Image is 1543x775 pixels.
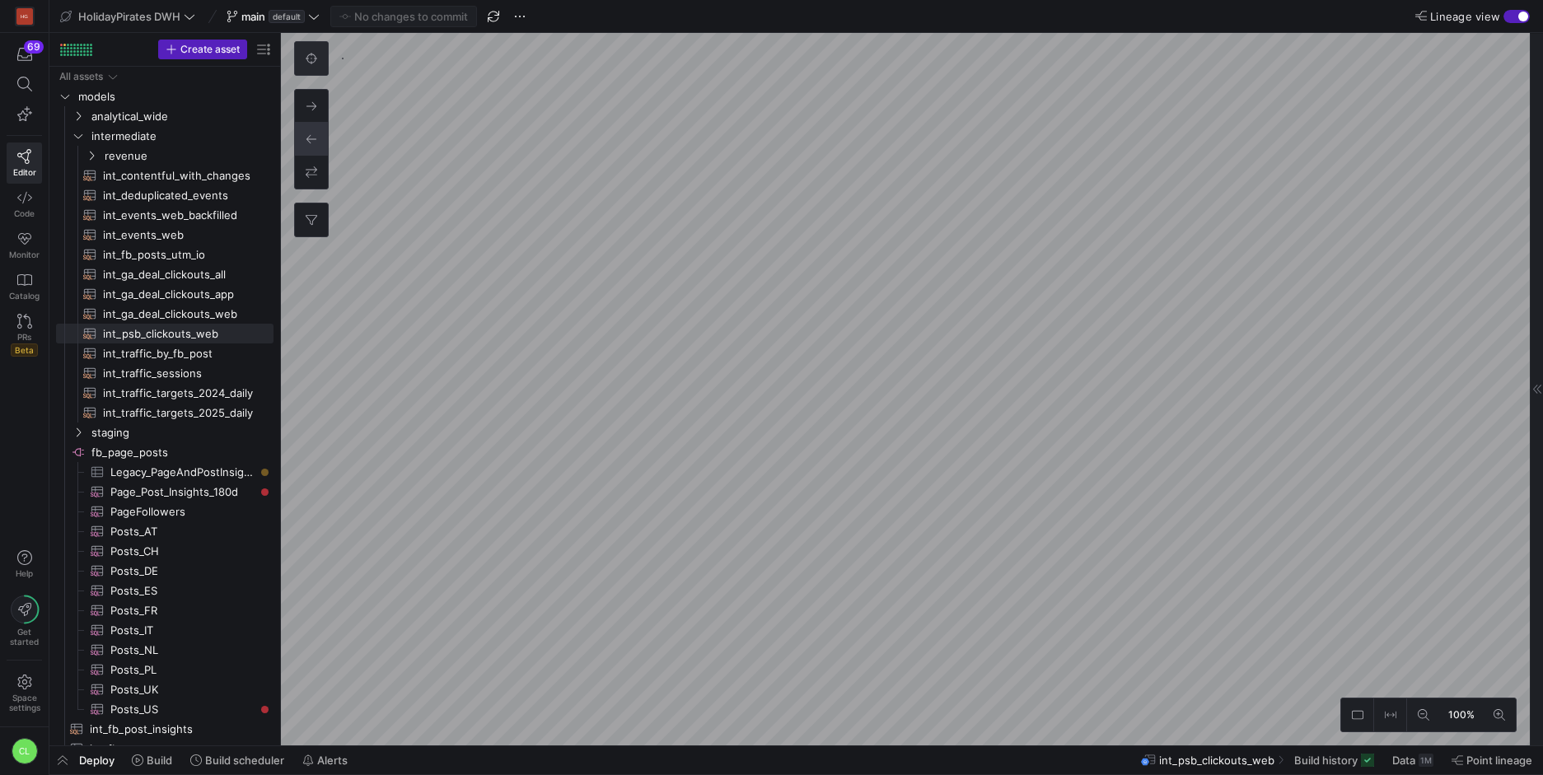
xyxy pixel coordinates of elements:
[110,542,255,561] span: Posts_CH​​​​​​​​​
[7,184,42,225] a: Code
[56,423,274,442] div: Press SPACE to select this row.
[56,482,274,502] div: Press SPACE to select this row.
[158,40,247,59] button: Create asset
[103,344,255,363] span: int_traffic_by_fb_post​​​​​​​​​​
[56,363,274,383] div: Press SPACE to select this row.
[317,754,348,767] span: Alerts
[56,502,274,521] div: Press SPACE to select this row.
[56,660,274,679] a: Posts_PL​​​​​​​​​
[7,225,42,266] a: Monitor
[24,40,44,54] div: 69
[56,640,274,660] div: Press SPACE to select this row.
[56,225,274,245] a: int_events_web​​​​​​​​​​
[7,589,42,653] button: Getstarted
[12,738,38,764] div: CL
[7,734,42,768] button: CL
[1466,754,1532,767] span: Point lineage
[91,423,271,442] span: staging
[56,640,274,660] a: Posts_NL​​​​​​​​​
[7,307,42,363] a: PRsBeta
[295,746,355,774] button: Alerts
[56,482,274,502] a: Page_Post_Insights_180d​​​​​​​​​
[91,443,271,462] span: fb_page_posts​​​​​​​​
[103,404,255,423] span: int_traffic_targets_2025_daily​​​​​​​​​​
[1159,754,1274,767] span: int_psb_clickouts_web
[56,185,274,205] a: int_deduplicated_events​​​​​​​​​​
[110,522,255,541] span: Posts_AT​​​​​​​​​
[1419,754,1433,767] div: 1M
[56,403,274,423] div: Press SPACE to select this row.
[103,285,255,304] span: int_ga_deal_clickouts_app​​​​​​​​​​
[56,719,274,739] div: Press SPACE to select this row.
[1444,746,1540,774] button: Point lineage
[124,746,180,774] button: Build
[56,304,274,324] a: int_ga_deal_clickouts_web​​​​​​​​​​
[56,106,274,126] div: Press SPACE to select this row.
[13,167,36,177] span: Editor
[1385,746,1441,774] button: Data1M
[56,660,274,679] div: Press SPACE to select this row.
[56,383,274,403] a: int_traffic_targets_2024_daily​​​​​​​​​​
[103,305,255,324] span: int_ga_deal_clickouts_web​​​​​​​​​​
[90,740,255,759] span: int_fb_posts​​​​​​​​​​
[56,699,274,719] div: Press SPACE to select this row.
[110,621,255,640] span: Posts_IT​​​​​​​​​
[56,146,274,166] div: Press SPACE to select this row.
[7,266,42,307] a: Catalog
[56,620,274,640] a: Posts_IT​​​​​​​​​
[56,739,274,759] div: Press SPACE to select this row.
[56,403,274,423] a: int_traffic_targets_2025_daily​​​​​​​​​​
[56,679,274,699] a: Posts_UK​​​​​​​​​
[1430,10,1500,23] span: Lineage view
[56,561,274,581] div: Press SPACE to select this row.
[110,483,255,502] span: Page_Post_Insights_180d​​​​​​​​​
[14,208,35,218] span: Code
[110,562,255,581] span: Posts_DE​​​​​​​​​
[56,719,274,739] a: int_fb_post_insights​​​​​​​​​​
[9,250,40,259] span: Monitor
[56,541,274,561] div: Press SPACE to select this row.
[91,127,271,146] span: intermediate
[103,324,255,343] span: int_psb_clickouts_web​​​​​​​​​​
[56,343,274,363] a: int_traffic_by_fb_post​​​​​​​​​​
[56,541,274,561] a: Posts_CH​​​​​​​​​
[103,364,255,383] span: int_traffic_sessions​​​​​​​​​​
[56,185,274,205] div: Press SPACE to select this row.
[147,754,172,767] span: Build
[56,600,274,620] div: Press SPACE to select this row.
[56,462,274,482] a: Legacy_PageAndPostInsights​​​​​​​​​
[56,620,274,640] div: Press SPACE to select this row.
[56,304,274,324] div: Press SPACE to select this row.
[56,225,274,245] div: Press SPACE to select this row.
[110,463,255,482] span: Legacy_PageAndPostInsights​​​​​​​​​
[56,502,274,521] a: PageFollowers​​​​​​​​​
[56,324,274,343] div: Press SPACE to select this row.
[91,107,271,126] span: analytical_wide
[78,87,271,106] span: models
[56,284,274,304] div: Press SPACE to select this row.
[110,661,255,679] span: Posts_PL​​​​​​​​​
[1294,754,1358,767] span: Build history
[180,44,240,55] span: Create asset
[103,245,255,264] span: int_fb_posts_utm_io​​​​​​​​​​
[110,641,255,660] span: Posts_NL​​​​​​​​​
[7,667,42,720] a: Spacesettings
[9,693,40,712] span: Space settings
[56,699,274,719] a: Posts_US​​​​​​​​​
[56,462,274,482] div: Press SPACE to select this row.
[7,40,42,69] button: 69
[1392,754,1415,767] span: Data
[103,226,255,245] span: int_events_web​​​​​​​​​​
[205,754,284,767] span: Build scheduler
[241,10,265,23] span: main
[103,265,255,284] span: int_ga_deal_clickouts_all​​​​​​​​​​
[269,10,305,23] span: default
[56,205,274,225] div: Press SPACE to select this row.
[7,2,42,30] a: HG
[56,264,274,284] a: int_ga_deal_clickouts_all​​​​​​​​​​
[17,332,31,342] span: PRs
[79,754,115,767] span: Deploy
[10,627,39,647] span: Get started
[56,166,274,185] a: int_contentful_with_changes​​​​​​​​​​
[56,739,274,759] a: int_fb_posts​​​​​​​​​​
